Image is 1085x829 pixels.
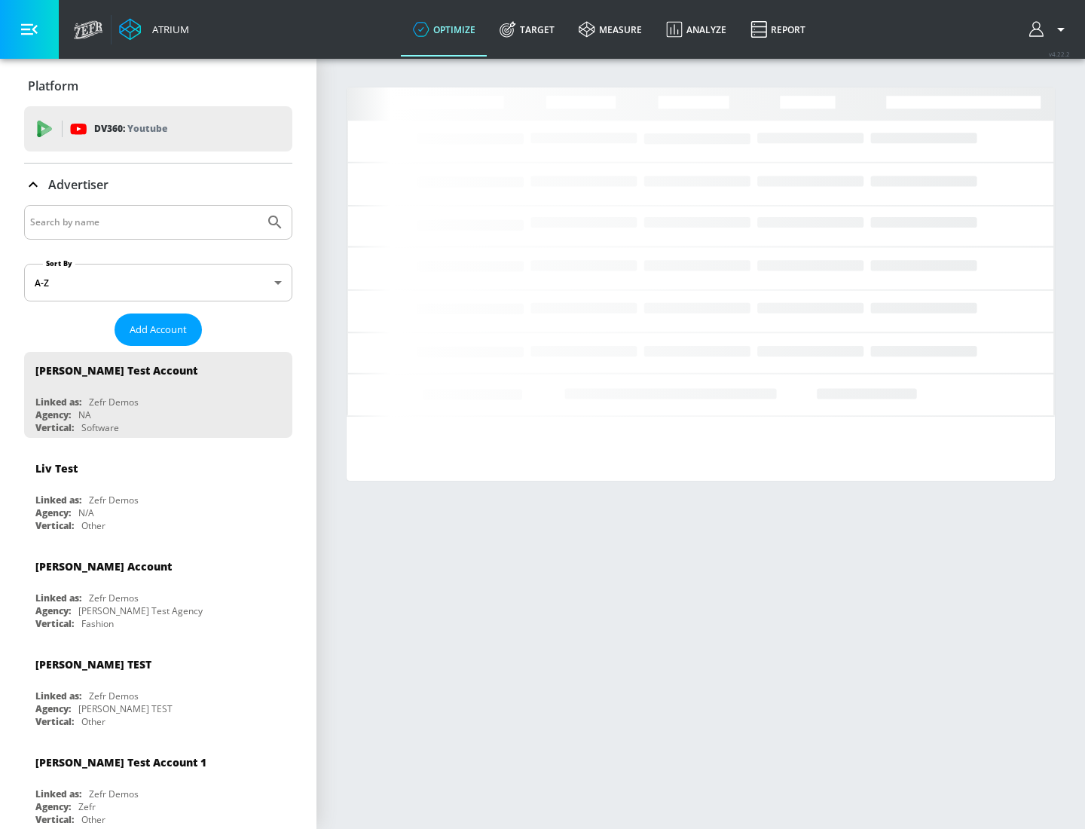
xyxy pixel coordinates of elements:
div: Vertical: [35,519,74,532]
div: [PERSON_NAME] Test Account [35,363,197,378]
div: Linked as: [35,592,81,604]
div: [PERSON_NAME] TEST [78,702,173,715]
div: Agency: [35,408,71,421]
p: Platform [28,78,78,94]
a: optimize [401,2,487,57]
div: Fashion [81,617,114,630]
div: Zefr Demos [89,788,139,800]
div: Linked as: [35,690,81,702]
div: Platform [24,65,292,107]
div: NA [78,408,91,421]
div: Zefr Demos [89,690,139,702]
div: [PERSON_NAME] TEST [35,657,151,671]
a: Atrium [119,18,189,41]
div: Agency: [35,702,71,715]
span: v 4.22.2 [1049,50,1070,58]
div: N/A [78,506,94,519]
div: Atrium [146,23,189,36]
div: Zefr Demos [89,494,139,506]
p: Advertiser [48,176,108,193]
div: [PERSON_NAME] AccountLinked as:Zefr DemosAgency:[PERSON_NAME] Test AgencyVertical:Fashion [24,548,292,634]
div: [PERSON_NAME] Test Agency [78,604,203,617]
div: Advertiser [24,164,292,206]
div: Vertical: [35,813,74,826]
p: Youtube [127,121,167,136]
span: Add Account [130,321,187,338]
div: Other [81,813,105,826]
div: [PERSON_NAME] TESTLinked as:Zefr DemosAgency:[PERSON_NAME] TESTVertical:Other [24,646,292,732]
div: Zefr Demos [89,592,139,604]
div: Liv Test [35,461,78,476]
div: Linked as: [35,494,81,506]
div: [PERSON_NAME] Test Account 1 [35,755,206,769]
p: DV360: [94,121,167,137]
label: Sort By [43,258,75,268]
div: Agency: [35,506,71,519]
div: Vertical: [35,421,74,434]
div: Liv TestLinked as:Zefr DemosAgency:N/AVertical:Other [24,450,292,536]
div: A-Z [24,264,292,301]
a: Analyze [654,2,738,57]
button: Add Account [115,314,202,346]
div: Zefr [78,800,96,813]
div: Linked as: [35,788,81,800]
div: Agency: [35,604,71,617]
div: Other [81,715,105,728]
div: [PERSON_NAME] Account [35,559,172,574]
div: Linked as: [35,396,81,408]
div: DV360: Youtube [24,106,292,151]
div: Vertical: [35,617,74,630]
div: Software [81,421,119,434]
a: measure [567,2,654,57]
div: [PERSON_NAME] Test AccountLinked as:Zefr DemosAgency:NAVertical:Software [24,352,292,438]
a: Target [487,2,567,57]
div: Other [81,519,105,532]
a: Report [738,2,818,57]
input: Search by name [30,213,258,232]
div: Agency: [35,800,71,813]
div: Vertical: [35,715,74,728]
div: Zefr Demos [89,396,139,408]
